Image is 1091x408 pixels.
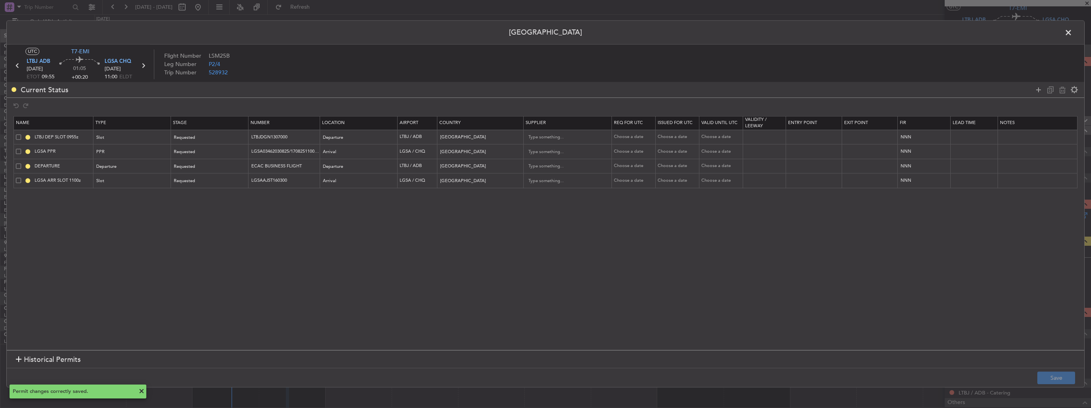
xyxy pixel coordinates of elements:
span: Notes [1000,120,1015,126]
input: NNN [900,148,950,155]
input: NNN [900,134,950,140]
input: NNN [900,163,950,169]
input: NNN [900,177,950,184]
header: [GEOGRAPHIC_DATA] [7,21,1084,45]
span: Lead Time [953,120,976,126]
div: Permit changes correctly saved. [13,388,134,396]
